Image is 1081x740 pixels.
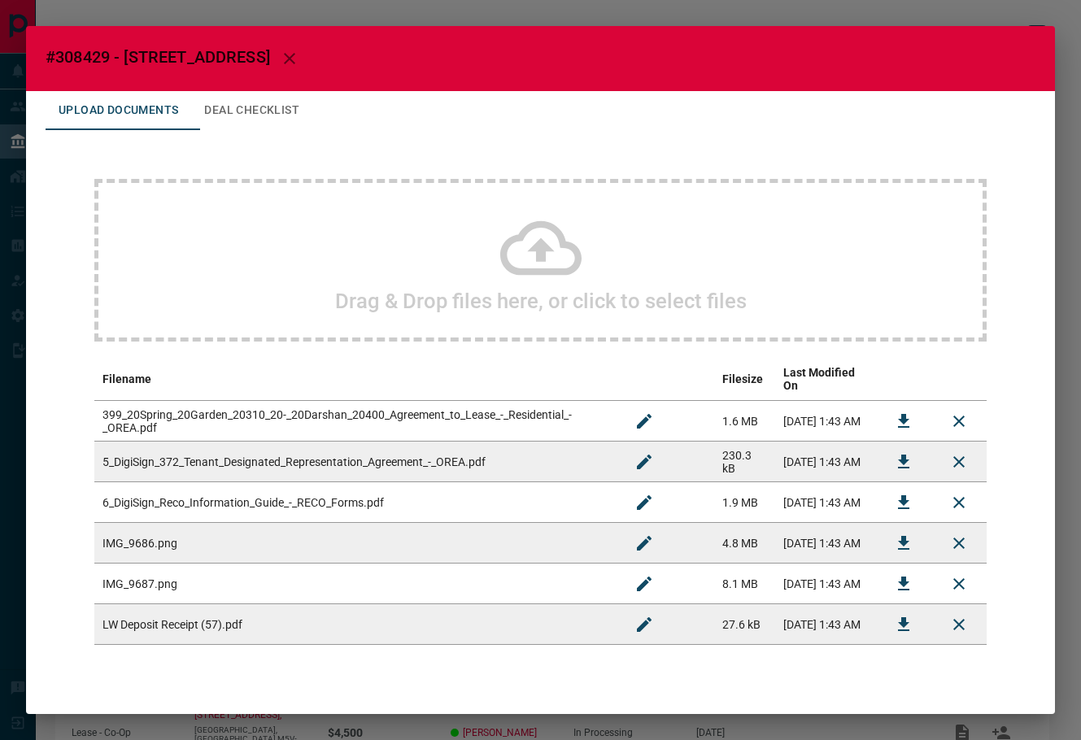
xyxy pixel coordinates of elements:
[775,523,876,564] td: [DATE] 1:43 AM
[939,524,979,563] button: Remove File
[939,402,979,441] button: Remove File
[884,402,923,441] button: Download
[714,523,775,564] td: 4.8 MB
[714,604,775,645] td: 27.6 kB
[876,358,931,401] th: download action column
[94,358,617,401] th: Filename
[884,564,923,603] button: Download
[617,358,714,401] th: edit column
[46,47,270,67] span: #308429 - [STREET_ADDRESS]
[714,442,775,482] td: 230.3 kB
[625,524,664,563] button: Rename
[775,442,876,482] td: [DATE] 1:43 AM
[191,91,312,130] button: Deal Checklist
[775,401,876,442] td: [DATE] 1:43 AM
[625,402,664,441] button: Rename
[775,358,876,401] th: Last Modified On
[94,523,617,564] td: IMG_9686.png
[625,483,664,522] button: Rename
[884,605,923,644] button: Download
[884,442,923,481] button: Download
[939,442,979,481] button: Remove File
[46,91,191,130] button: Upload Documents
[931,358,987,401] th: delete file action column
[714,358,775,401] th: Filesize
[625,564,664,603] button: Rename
[884,483,923,522] button: Download
[939,605,979,644] button: Remove File
[714,401,775,442] td: 1.6 MB
[775,604,876,645] td: [DATE] 1:43 AM
[94,564,617,604] td: IMG_9687.png
[714,482,775,523] td: 1.9 MB
[94,401,617,442] td: 399_20Spring_20Garden_20310_20-_20Darshan_20400_Agreement_to_Lease_-_Residential_-_OREA.pdf
[94,179,987,342] div: Drag & Drop files here, or click to select files
[775,482,876,523] td: [DATE] 1:43 AM
[94,604,617,645] td: LW Deposit Receipt (57).pdf
[94,442,617,482] td: 5_DigiSign_372_Tenant_Designated_Representation_Agreement_-_OREA.pdf
[775,564,876,604] td: [DATE] 1:43 AM
[939,483,979,522] button: Remove File
[939,564,979,603] button: Remove File
[625,442,664,481] button: Rename
[335,289,747,313] h2: Drag & Drop files here, or click to select files
[94,482,617,523] td: 6_DigiSign_Reco_Information_Guide_-_RECO_Forms.pdf
[714,564,775,604] td: 8.1 MB
[884,524,923,563] button: Download
[625,605,664,644] button: Rename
